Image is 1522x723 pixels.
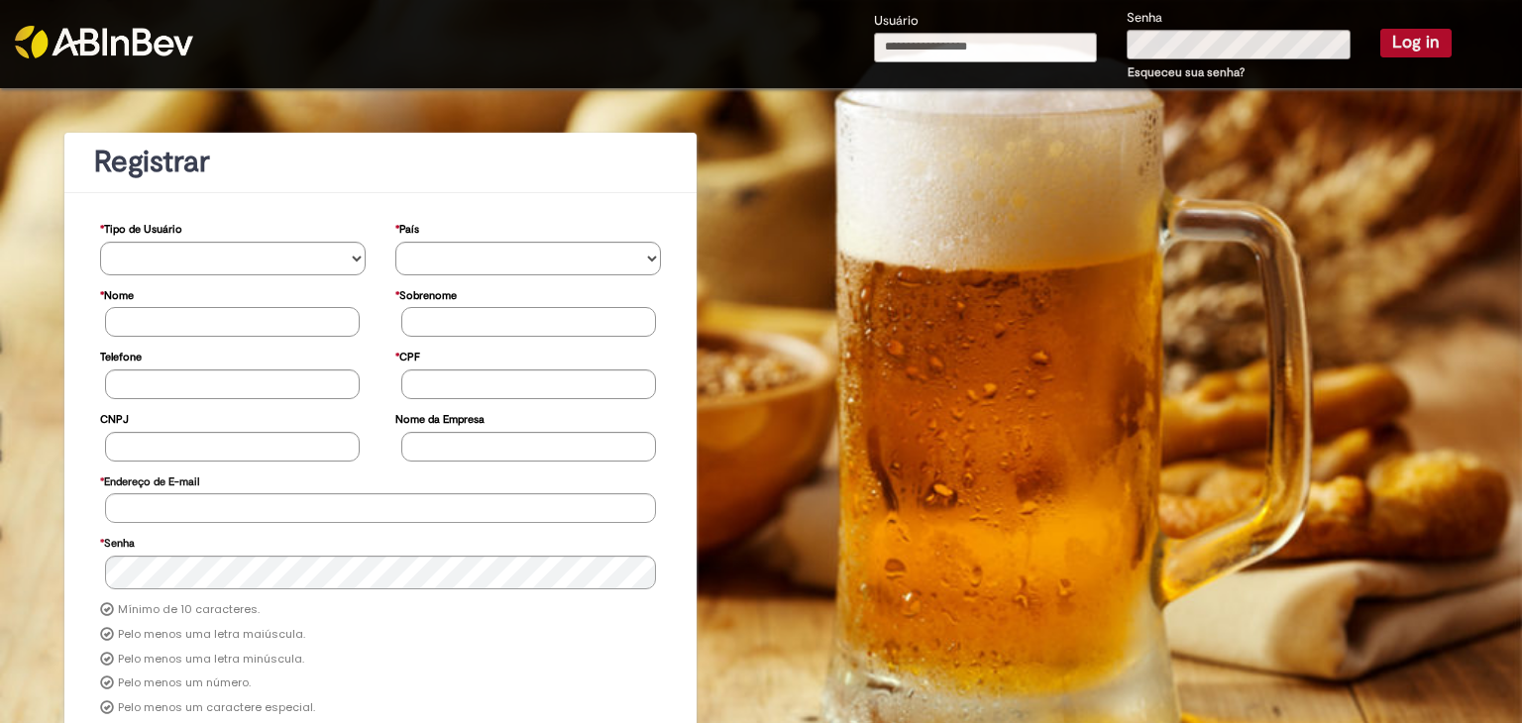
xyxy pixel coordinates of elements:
label: Pelo menos uma letra maiúscula. [118,627,305,643]
label: Tipo de Usuário [100,213,182,242]
label: CNPJ [100,403,129,432]
label: CPF [395,341,420,369]
h1: Registrar [94,146,667,178]
img: ABInbev-white.png [15,26,193,58]
label: Nome da Empresa [395,403,485,432]
a: Esqueceu sua senha? [1128,64,1245,80]
label: Senha [1127,9,1162,28]
label: Mínimo de 10 caracteres. [118,602,260,618]
label: Pelo menos um número. [118,675,251,691]
label: Senha [100,527,135,556]
label: Telefone [100,341,142,369]
label: Endereço de E-mail [100,465,199,494]
label: Nome [100,279,134,308]
label: País [395,213,419,242]
label: Usuário [874,12,919,31]
label: Pelo menos um caractere especial. [118,700,315,716]
label: Pelo menos uma letra minúscula. [118,652,304,668]
button: Log in [1380,29,1452,56]
label: Sobrenome [395,279,457,308]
